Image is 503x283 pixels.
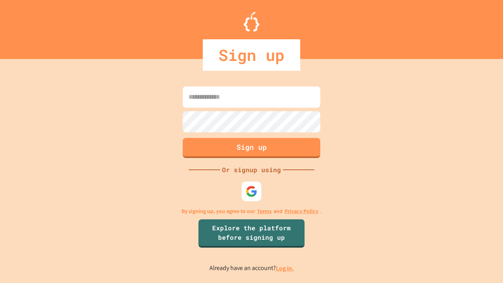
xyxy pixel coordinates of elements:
[220,165,283,175] div: Or signup using
[183,138,320,158] button: Sign up
[209,263,294,273] p: Already have an account?
[182,207,322,215] p: By signing up, you agree to our and .
[246,186,257,197] img: google-icon.svg
[198,219,305,248] a: Explore the platform before signing up
[276,264,294,272] a: Log in.
[257,207,272,215] a: Terms
[244,12,259,31] img: Logo.svg
[203,39,300,71] div: Sign up
[285,207,318,215] a: Privacy Policy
